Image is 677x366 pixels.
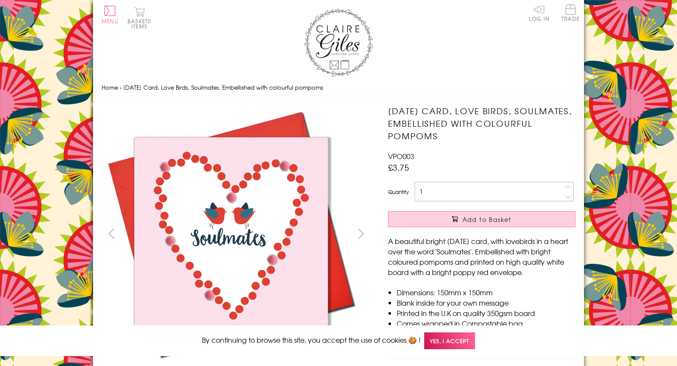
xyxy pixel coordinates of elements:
[397,318,575,328] li: Comes wrapped in Compostable bag
[127,7,151,29] button: Basket0 items
[102,79,575,97] nav: breadcrumbs
[388,105,575,142] h1: [DATE] Card, Love Birds, Soulmates, Embellished with colourful pompoms
[388,236,575,277] p: A beautiful bright [DATE] card, with lovebirds in a heart over the word 'Soulmates'. Embellished ...
[388,161,409,173] span: £3.75
[424,332,475,349] span: Yes, I accept
[463,215,512,224] span: Add to Basket
[371,105,629,360] img: Valentine's Day Card, Love Birds, Soulmates, Embellished with colourful pompoms
[351,224,371,243] button: next
[397,308,575,318] li: Printed in the U.K on quality 350gsm board
[102,6,118,24] button: Menu
[102,83,118,91] a: Home
[102,105,360,363] img: Valentine's Day Card, Love Birds, Soulmates, Embellished with colourful pompoms
[304,9,373,77] img: Claire Giles Greetings Cards
[397,297,575,308] li: Blank inside for your own message
[102,17,118,25] span: Menu
[388,211,575,227] button: Add to Basket
[562,4,580,21] span: Trade
[131,17,151,30] span: 0 items
[102,224,121,243] button: prev
[388,188,409,196] label: Quantity
[120,83,121,91] span: ›
[529,4,550,21] a: Log In
[123,83,323,91] span: [DATE] Card, Love Birds, Soulmates, Embellished with colourful pompoms
[397,287,575,297] li: Dimensions: 150mm x 150mm
[562,4,580,23] a: Trade
[388,151,414,161] span: VPO003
